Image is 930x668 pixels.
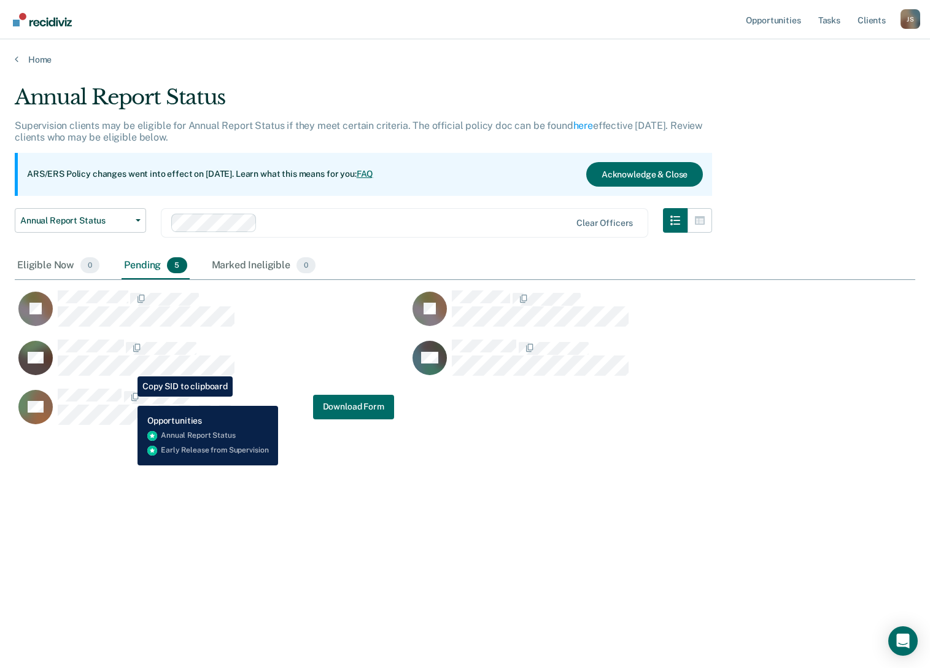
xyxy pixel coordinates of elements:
[901,9,920,29] button: Profile dropdown button
[357,169,374,179] a: FAQ
[209,252,319,279] div: Marked Ineligible0
[296,257,316,273] span: 0
[15,85,712,120] div: Annual Report Status
[15,339,409,388] div: CaseloadOpportunityCell-05762689
[80,257,99,273] span: 0
[15,388,409,437] div: CaseloadOpportunityCell-06145695
[888,626,918,656] div: Open Intercom Messenger
[313,394,394,419] a: Navigate to form link
[409,290,803,339] div: CaseloadOpportunityCell-02392781
[901,9,920,29] div: J S
[576,218,633,228] div: Clear officers
[167,257,187,273] span: 5
[13,13,72,26] img: Recidiviz
[15,120,702,143] p: Supervision clients may be eligible for Annual Report Status if they meet certain criteria. The o...
[15,208,146,233] button: Annual Report Status
[15,54,915,65] a: Home
[20,216,131,226] span: Annual Report Status
[313,394,394,419] button: Download Form
[27,168,373,181] p: ARS/ERS Policy changes went into effect on [DATE]. Learn what this means for you:
[15,290,409,339] div: CaseloadOpportunityCell-03847791
[15,252,102,279] div: Eligible Now0
[122,252,189,279] div: Pending5
[573,120,593,131] a: here
[409,339,803,388] div: CaseloadOpportunityCell-07923250
[586,162,703,187] button: Acknowledge & Close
